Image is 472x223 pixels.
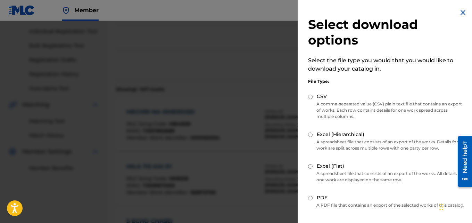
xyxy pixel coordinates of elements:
img: MLC Logo [8,5,35,15]
label: PDF [317,194,328,201]
iframe: Resource Center [453,133,472,189]
p: A comma-separated value (CSV) plain text file that contains an export of works. Each row contains... [308,101,465,120]
label: Excel (Hierarchical) [317,131,364,138]
p: A spreadsheet file that consists of an export of the works. Details for a work are split across m... [308,139,465,151]
div: Widget συνομιλίας [437,190,472,223]
p: A spreadsheet file that consists of an export of the works. All details for one work are displaye... [308,170,465,183]
p: A PDF file that contains an export of the selected works of this catalog. [308,202,465,208]
label: Excel (Flat) [317,162,344,170]
div: Μεταφορά [439,197,444,217]
label: CSV [317,93,327,100]
h2: Select download options [308,17,465,48]
span: Member [74,6,99,14]
iframe: Chat Widget [437,190,472,223]
p: Select the file type you would that you would like to download your catalog in. [308,56,465,73]
div: File Type: [308,78,465,85]
img: Top Rightsholder [62,6,70,15]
